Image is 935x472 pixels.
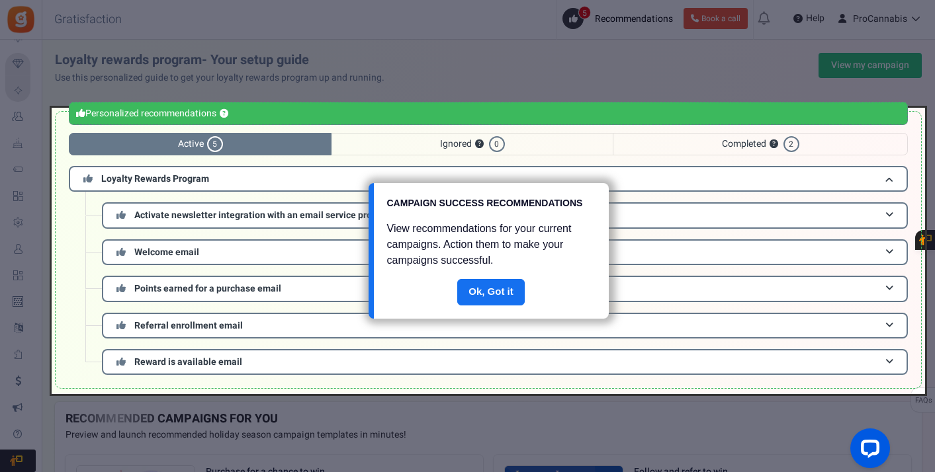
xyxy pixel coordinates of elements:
[457,279,525,305] a: Done
[374,217,609,279] div: View recommendations for your current campaigns. Action them to make your campaigns successful.
[387,196,584,210] h1: CAMPAIGN SUCCESS RECOMMENDATIONS
[69,102,908,125] div: Personalized recommendations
